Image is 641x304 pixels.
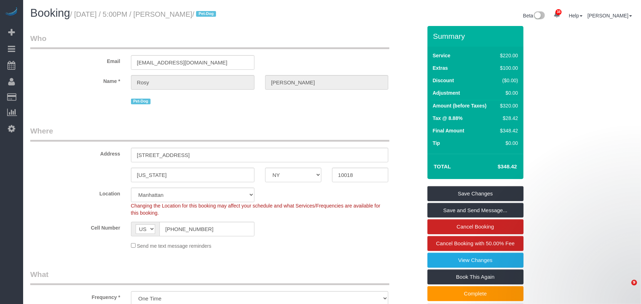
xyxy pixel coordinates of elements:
span: 38 [556,9,562,15]
legend: Where [30,126,389,142]
label: Tax @ 8.88% [433,115,463,122]
input: First Name [131,75,254,90]
label: Location [25,188,126,197]
h4: $348.42 [476,164,517,170]
span: Changing the Location for this booking may affect your schedule and what Services/Frequencies are... [131,203,380,216]
label: Adjustment [433,89,460,96]
label: Address [25,148,126,157]
label: Tip [433,140,440,147]
a: Beta [523,13,545,19]
div: $0.00 [497,140,518,147]
a: [PERSON_NAME] [588,13,632,19]
label: Discount [433,77,454,84]
label: Final Amount [433,127,464,134]
span: / [192,10,218,18]
div: ($0.00) [497,77,518,84]
div: $348.42 [497,127,518,134]
legend: What [30,269,389,285]
div: $220.00 [497,52,518,59]
img: New interface [533,11,545,21]
label: Name * [25,75,126,85]
div: $28.42 [497,115,518,122]
span: Pet-Dog [196,11,216,17]
label: Frequency * [25,291,126,301]
input: City [131,168,254,182]
div: $0.00 [497,89,518,96]
img: Automaid Logo [4,7,19,17]
a: View Changes [427,253,524,268]
small: / [DATE] / 5:00PM / [PERSON_NAME] [70,10,218,18]
span: Cancel Booking with 50.00% Fee [436,240,515,246]
a: Help [569,13,583,19]
a: Save Changes [427,186,524,201]
a: 38 [550,7,564,23]
a: Save and Send Message... [427,203,524,218]
a: Complete [427,286,524,301]
iframe: Intercom live chat [617,280,634,297]
input: Last Name [265,75,389,90]
legend: Who [30,33,389,49]
label: Service [433,52,451,59]
a: Cancel Booking with 50.00% Fee [427,236,524,251]
input: Zip Code [332,168,388,182]
h3: Summary [433,32,520,40]
span: Send me text message reminders [137,243,211,249]
div: $320.00 [497,102,518,109]
span: 9 [631,280,637,285]
input: Email [131,55,254,70]
span: Booking [30,7,70,19]
div: $100.00 [497,64,518,72]
label: Amount (before Taxes) [433,102,487,109]
a: Book This Again [427,269,524,284]
label: Email [25,55,126,65]
label: Cell Number [25,222,126,231]
label: Extras [433,64,448,72]
a: Cancel Booking [427,219,524,234]
strong: Total [434,163,451,169]
input: Cell Number [159,222,254,236]
span: Pet-Dog [131,99,151,104]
